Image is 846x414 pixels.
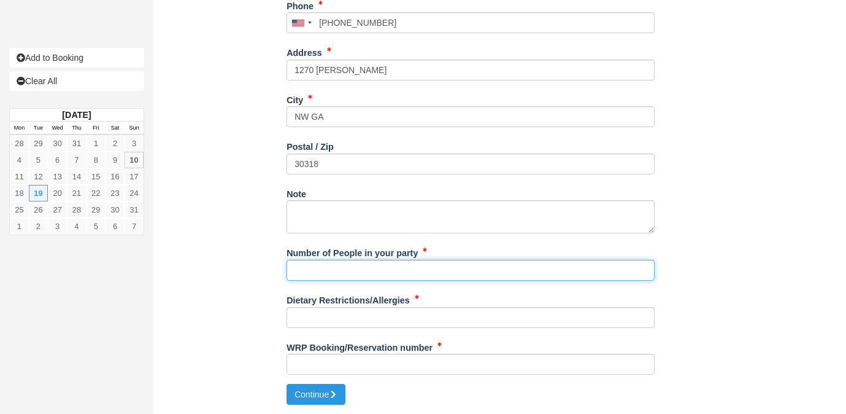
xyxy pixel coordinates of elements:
th: Thu [67,122,86,135]
a: 6 [106,218,125,235]
button: Continue [286,384,345,405]
a: 26 [29,201,48,218]
a: 24 [125,185,144,201]
a: 7 [67,152,86,168]
label: Note [286,184,306,201]
a: 18 [10,185,29,201]
a: 2 [106,135,125,152]
a: 20 [48,185,67,201]
a: 11 [10,168,29,185]
a: 31 [125,201,144,218]
a: 1 [87,135,106,152]
a: 5 [29,152,48,168]
a: Clear All [9,71,144,91]
a: 3 [48,218,67,235]
th: Sat [106,122,125,135]
a: 30 [106,201,125,218]
a: 6 [48,152,67,168]
a: 25 [10,201,29,218]
a: 16 [106,168,125,185]
th: Sun [125,122,144,135]
a: 29 [87,201,106,218]
th: Fri [87,122,106,135]
a: 13 [48,168,67,185]
a: 30 [48,135,67,152]
a: 27 [48,201,67,218]
label: Number of People in your party [286,243,418,260]
a: 21 [67,185,86,201]
a: 28 [67,201,86,218]
a: 7 [125,218,144,235]
a: 22 [87,185,106,201]
a: 8 [87,152,106,168]
label: Address [286,42,322,60]
a: 3 [125,135,144,152]
label: Postal / Zip [286,136,334,154]
th: Wed [48,122,67,135]
a: 15 [87,168,106,185]
a: 17 [125,168,144,185]
a: 4 [67,218,86,235]
a: 23 [106,185,125,201]
a: 28 [10,135,29,152]
label: City [286,90,303,107]
div: United States: +1 [287,13,315,33]
a: 5 [87,218,106,235]
a: 12 [29,168,48,185]
a: 31 [67,135,86,152]
strong: [DATE] [62,110,91,120]
a: 9 [106,152,125,168]
a: Add to Booking [9,48,144,68]
a: 2 [29,218,48,235]
a: 14 [67,168,86,185]
th: Tue [29,122,48,135]
a: 4 [10,152,29,168]
label: Dietary Restrictions/Allergies [286,290,410,307]
a: 29 [29,135,48,152]
label: WRP Booking/Reservation number [286,337,433,354]
th: Mon [10,122,29,135]
a: 10 [125,152,144,168]
a: 1 [10,218,29,235]
a: 19 [29,185,48,201]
